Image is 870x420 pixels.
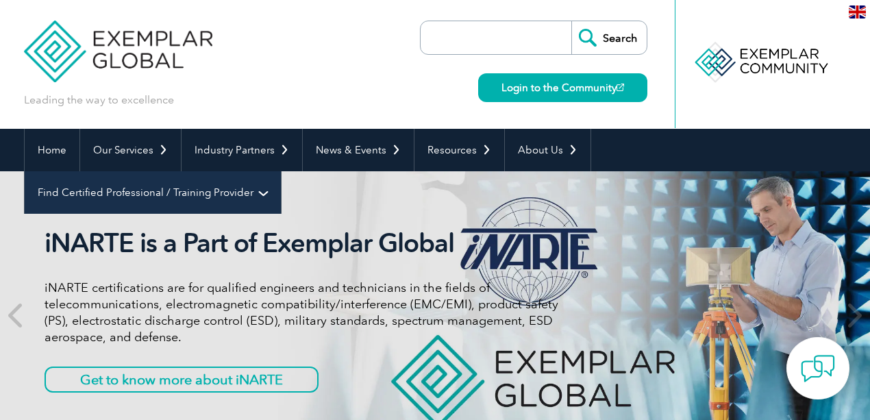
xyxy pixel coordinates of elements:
p: Leading the way to excellence [24,92,174,108]
a: About Us [505,129,591,171]
a: Our Services [80,129,181,171]
a: Industry Partners [182,129,302,171]
a: Find Certified Professional / Training Provider [25,171,281,214]
input: Search [571,21,647,54]
a: Get to know more about iNARTE [45,367,319,393]
img: en [849,5,866,18]
a: News & Events [303,129,414,171]
h2: iNARTE is a Part of Exemplar Global [45,227,558,259]
img: contact-chat.png [801,351,835,386]
a: Resources [414,129,504,171]
p: iNARTE certifications are for qualified engineers and technicians in the fields of telecommunicat... [45,280,558,345]
a: Home [25,129,79,171]
a: Login to the Community [478,73,647,102]
img: open_square.png [617,84,624,91]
